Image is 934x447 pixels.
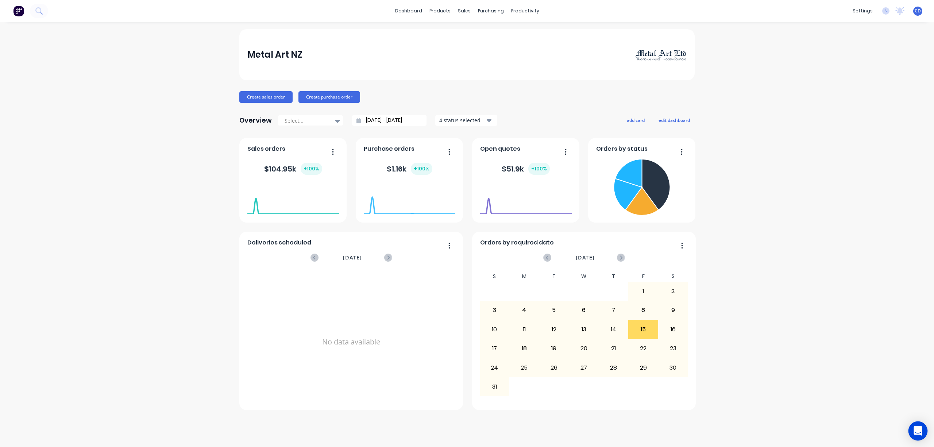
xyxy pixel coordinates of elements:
[654,115,695,125] button: edit dashboard
[247,271,455,413] div: No data available
[659,282,688,300] div: 2
[569,320,598,339] div: 13
[411,163,432,175] div: + 100 %
[576,254,595,262] span: [DATE]
[343,254,362,262] span: [DATE]
[247,47,302,62] div: Metal Art NZ
[507,5,543,16] div: productivity
[264,163,322,175] div: $ 104.95k
[426,5,454,16] div: products
[480,271,510,282] div: S
[387,163,432,175] div: $ 1.16k
[474,5,507,16] div: purchasing
[391,5,426,16] a: dashboard
[528,163,550,175] div: + 100 %
[599,301,628,319] div: 7
[915,8,921,14] span: CD
[454,5,474,16] div: sales
[569,358,598,377] div: 27
[510,320,539,339] div: 11
[658,271,688,282] div: S
[659,320,688,339] div: 16
[599,358,628,377] div: 28
[599,339,628,358] div: 21
[364,144,414,153] span: Purchase orders
[435,115,497,126] button: 4 status selected
[629,320,658,339] div: 15
[540,320,569,339] div: 12
[629,301,658,319] div: 8
[659,301,688,319] div: 9
[540,301,569,319] div: 5
[239,91,293,103] button: Create sales order
[636,49,687,61] img: Metal Art NZ
[510,301,539,319] div: 4
[540,339,569,358] div: 19
[480,358,509,377] div: 24
[298,91,360,103] button: Create purchase order
[502,163,550,175] div: $ 51.9k
[480,378,509,396] div: 31
[480,339,509,358] div: 17
[569,301,598,319] div: 6
[659,339,688,358] div: 23
[247,238,311,247] span: Deliveries scheduled
[629,282,658,300] div: 1
[629,358,658,377] div: 29
[510,339,539,358] div: 18
[480,320,509,339] div: 10
[301,163,322,175] div: + 100 %
[596,144,648,153] span: Orders by status
[628,271,658,282] div: F
[480,144,520,153] span: Open quotes
[569,339,598,358] div: 20
[629,339,658,358] div: 22
[849,5,876,16] div: settings
[439,116,485,124] div: 4 status selected
[622,115,649,125] button: add card
[247,144,285,153] span: Sales orders
[509,271,539,282] div: M
[239,113,272,128] div: Overview
[908,421,928,441] div: Open Intercom Messenger
[599,271,629,282] div: T
[539,271,569,282] div: T
[569,271,599,282] div: W
[510,358,539,377] div: 25
[13,5,24,16] img: Factory
[659,358,688,377] div: 30
[480,301,509,319] div: 3
[540,358,569,377] div: 26
[599,320,628,339] div: 14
